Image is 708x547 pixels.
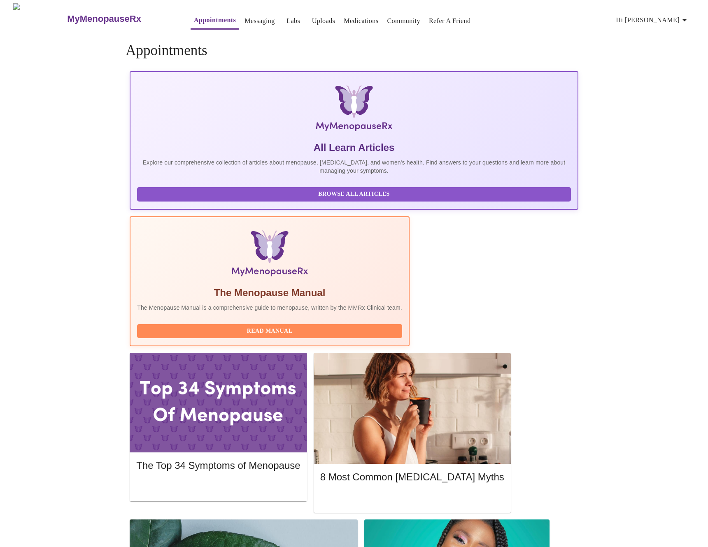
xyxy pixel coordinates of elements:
button: Read Manual [137,324,402,338]
a: Read More [320,494,506,501]
button: Community [384,13,424,29]
a: Browse All Articles [137,190,573,197]
button: Uploads [309,13,339,29]
img: MyMenopauseRx Logo [13,3,66,34]
p: Explore our comprehensive collection of articles about menopause, [MEDICAL_DATA], and women's hea... [137,158,571,175]
button: Labs [280,13,307,29]
button: Hi [PERSON_NAME] [613,12,693,28]
h5: The Top 34 Symptoms of Menopause [136,459,300,472]
img: MyMenopauseRx Logo [205,85,503,134]
span: Read More [328,493,496,503]
button: Messaging [241,13,278,29]
a: Read More [136,483,302,490]
button: Refer a Friend [426,13,474,29]
h5: The Menopause Manual [137,286,402,299]
button: Appointments [191,12,239,30]
p: The Menopause Manual is a comprehensive guide to menopause, written by the MMRx Clinical team. [137,304,402,312]
h3: MyMenopauseRx [67,14,141,24]
h4: Appointments [126,42,582,59]
a: Labs [286,15,300,27]
h5: 8 Most Common [MEDICAL_DATA] Myths [320,471,504,484]
a: Medications [344,15,378,27]
a: Refer a Friend [429,15,471,27]
img: Menopause Manual [179,230,360,280]
a: MyMenopauseRx [66,5,174,33]
span: Read More [144,482,292,492]
button: Read More [136,480,300,494]
button: Medications [340,13,382,29]
span: Hi [PERSON_NAME] [616,14,689,26]
span: Read Manual [145,326,394,336]
a: Community [387,15,420,27]
h5: All Learn Articles [137,141,571,154]
button: Browse All Articles [137,187,571,202]
a: Uploads [312,15,335,27]
a: Read Manual [137,327,404,334]
span: Browse All Articles [145,189,563,199]
a: Appointments [194,14,236,26]
a: Messaging [245,15,275,27]
button: Read More [320,491,504,505]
